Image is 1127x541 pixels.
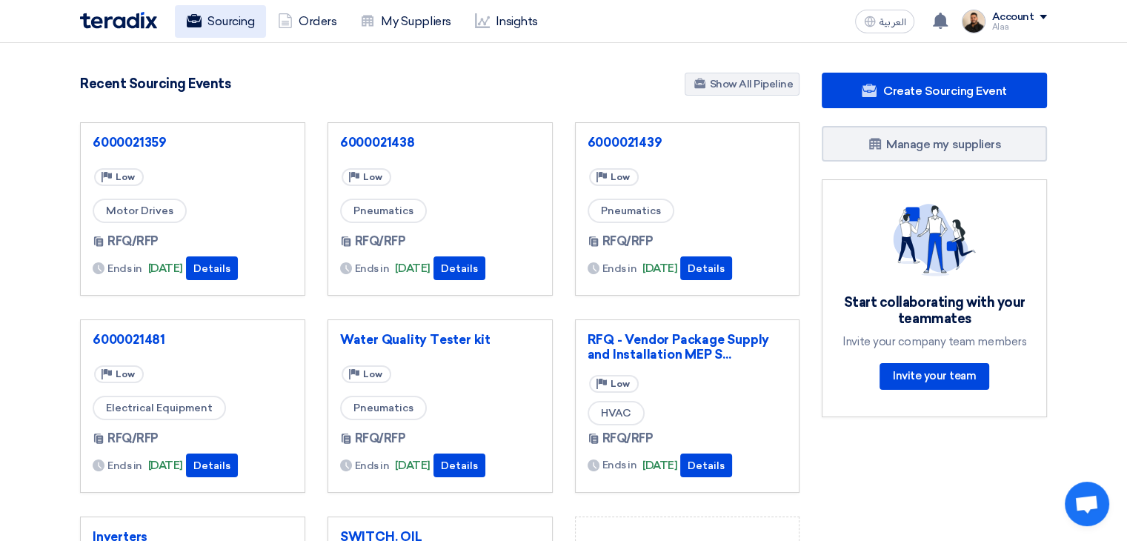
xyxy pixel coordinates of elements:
span: [DATE] [148,457,183,474]
img: MAA_1717931611039.JPG [962,10,985,33]
div: Account [991,11,1034,24]
span: [DATE] [395,457,430,474]
a: Insights [463,5,550,38]
a: Manage my suppliers [822,126,1047,162]
a: 6000021438 [340,135,540,150]
button: Details [680,454,732,477]
a: Open chat [1065,482,1109,526]
span: [DATE] [148,260,183,277]
a: Invite your team [880,363,989,390]
a: Water Quality Tester kit [340,332,540,347]
span: Low [611,172,630,182]
button: Details [186,256,238,280]
button: Details [433,454,485,477]
button: Details [680,256,732,280]
span: العربية [879,17,905,27]
span: RFQ/RFP [355,430,406,448]
div: Alaa [991,23,1047,31]
span: Pneumatics [588,199,674,223]
span: Ends in [602,457,637,473]
span: Low [363,172,382,182]
button: Details [186,454,238,477]
span: RFQ/RFP [602,430,654,448]
span: Ends in [355,261,390,276]
div: Start collaborating with your teammates [840,294,1028,328]
a: Sourcing [175,5,266,38]
h4: Recent Sourcing Events [80,76,230,92]
span: [DATE] [642,260,677,277]
span: Ends in [107,261,142,276]
span: Ends in [602,261,637,276]
a: Show All Pipeline [685,73,799,96]
span: RFQ/RFP [107,233,159,250]
span: Low [116,369,135,379]
span: RFQ/RFP [107,430,159,448]
a: 6000021439 [588,135,788,150]
button: Details [433,256,485,280]
span: RFQ/RFP [355,233,406,250]
a: My Suppliers [348,5,462,38]
span: HVAC [588,401,645,425]
div: Invite your company team members [840,335,1028,348]
span: [DATE] [395,260,430,277]
span: Low [363,369,382,379]
button: العربية [855,10,914,33]
a: 6000021481 [93,332,293,347]
span: Electrical Equipment [93,396,226,420]
span: Ends in [107,458,142,474]
img: invite_your_team.svg [893,204,976,276]
a: Orders [266,5,348,38]
span: Low [116,172,135,182]
a: 6000021359 [93,135,293,150]
span: Motor Drives [93,199,187,223]
span: Ends in [355,458,390,474]
span: [DATE] [642,457,677,474]
img: Teradix logo [80,12,157,29]
span: Pneumatics [340,199,427,223]
span: RFQ/RFP [602,233,654,250]
a: RFQ - Vendor Package Supply and Installation MEP S... [588,332,788,362]
span: Create Sourcing Event [883,84,1007,98]
span: Low [611,379,630,389]
span: Pneumatics [340,396,427,420]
